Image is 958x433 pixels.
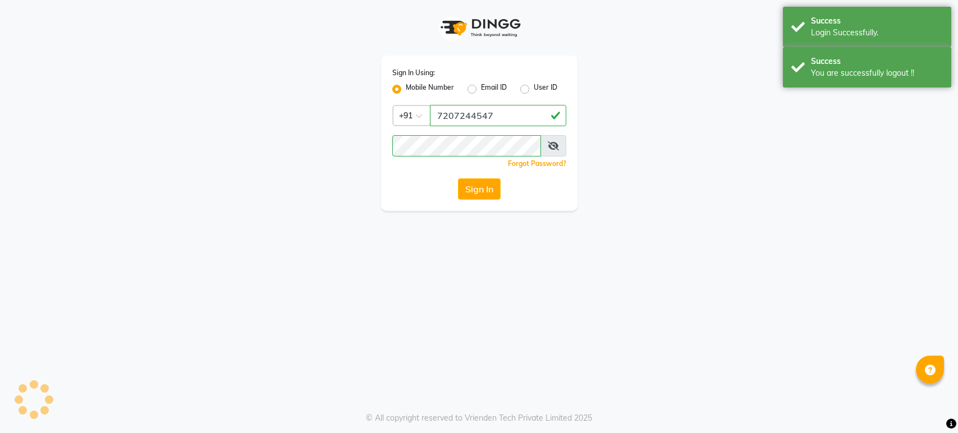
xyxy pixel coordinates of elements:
[458,178,501,200] button: Sign In
[481,82,507,96] label: Email ID
[508,159,566,168] a: Forgot Password?
[811,27,943,39] div: Login Successfully.
[392,68,435,78] label: Sign In Using:
[392,135,541,156] input: Username
[811,67,943,79] div: You are successfully logout !!
[534,82,557,96] label: User ID
[434,11,524,44] img: logo1.svg
[811,56,943,67] div: Success
[430,105,566,126] input: Username
[406,82,454,96] label: Mobile Number
[811,15,943,27] div: Success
